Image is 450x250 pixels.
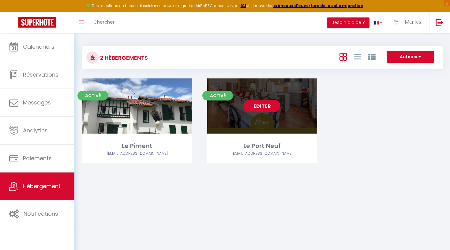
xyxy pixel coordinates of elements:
img: logout [436,19,443,26]
span: Calendriers [23,43,54,51]
span: Chercher [93,19,114,25]
span: Notifications [24,210,58,218]
img: Super Booking [18,17,56,28]
button: Actions [387,51,434,63]
span: Maïlys [405,18,422,26]
a: Vue en Liste [354,51,361,62]
span: Activé [202,91,233,100]
span: Activé [77,91,108,100]
div: Airbnb [207,151,317,157]
span: Analytics [23,127,48,134]
a: ... Maïlys [387,12,429,33]
img: ... [392,17,401,27]
a: Vue par Groupe [368,51,376,62]
a: Vue en Box [339,51,347,62]
button: Besoin d'aide ? [327,17,369,28]
span: Réservations [23,71,58,78]
a: ICI [241,3,246,8]
span: Messages [23,99,51,106]
a: créneaux d'ouverture de la salle migration [273,3,363,8]
a: Chercher [89,12,119,33]
button: Ouvrir le widget de chat LiveChat [5,2,23,21]
div: Le Port Neuf [207,141,317,151]
span: Hébergement [23,182,61,190]
a: Editer [244,100,280,112]
div: Airbnb [82,151,192,157]
span: Paiements [23,154,52,162]
div: Le Piment [82,141,192,151]
h3: 2 Hébergements [99,51,148,65]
